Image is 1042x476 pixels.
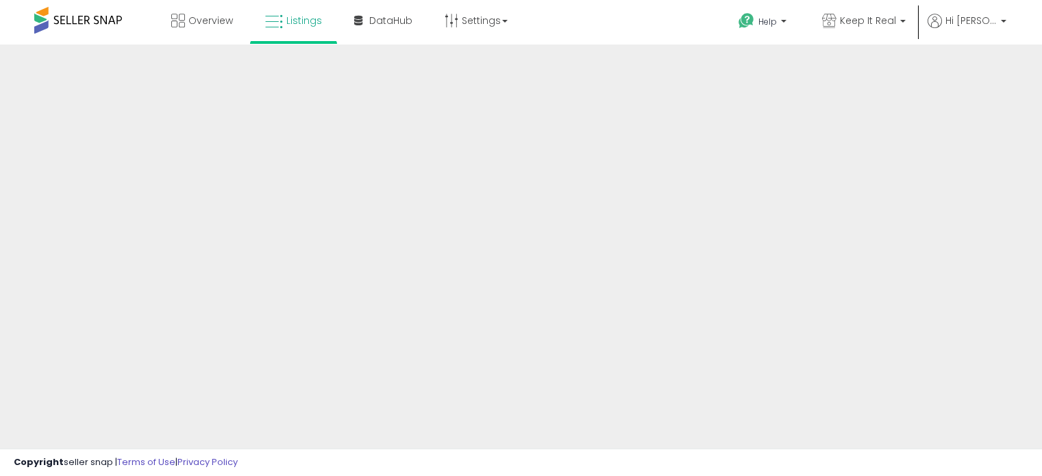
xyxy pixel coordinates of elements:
span: Overview [188,14,233,27]
strong: Copyright [14,455,64,468]
div: seller snap | | [14,456,238,469]
span: Hi [PERSON_NAME] [945,14,997,27]
span: DataHub [369,14,412,27]
a: Privacy Policy [177,455,238,468]
span: Keep It Real [840,14,896,27]
a: Hi [PERSON_NAME] [928,14,1006,45]
span: Listings [286,14,322,27]
span: Help [758,16,777,27]
i: Get Help [738,12,755,29]
a: Help [728,2,800,45]
a: Terms of Use [117,455,175,468]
